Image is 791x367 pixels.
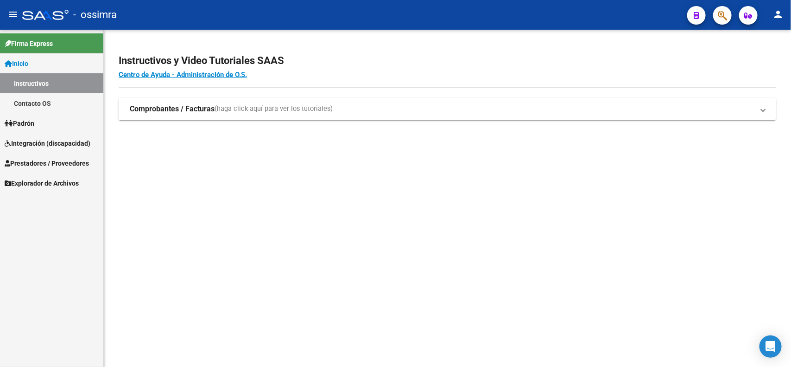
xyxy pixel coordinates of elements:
[759,335,782,358] div: Open Intercom Messenger
[5,58,28,69] span: Inicio
[119,98,776,120] mat-expansion-panel-header: Comprobantes / Facturas(haga click aquí para ver los tutoriales)
[119,71,247,79] a: Centro de Ayuda - Administración de O.S.
[5,118,34,129] span: Padrón
[119,52,776,70] h2: Instructivos y Video Tutoriales SAAS
[772,9,784,20] mat-icon: person
[5,138,90,148] span: Integración (discapacidad)
[130,104,215,114] strong: Comprobantes / Facturas
[5,178,79,188] span: Explorador de Archivos
[73,5,117,25] span: - ossimra
[5,39,53,49] span: Firma Express
[5,158,89,168] span: Prestadores / Proveedores
[7,9,19,20] mat-icon: menu
[215,104,333,114] span: (haga click aquí para ver los tutoriales)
